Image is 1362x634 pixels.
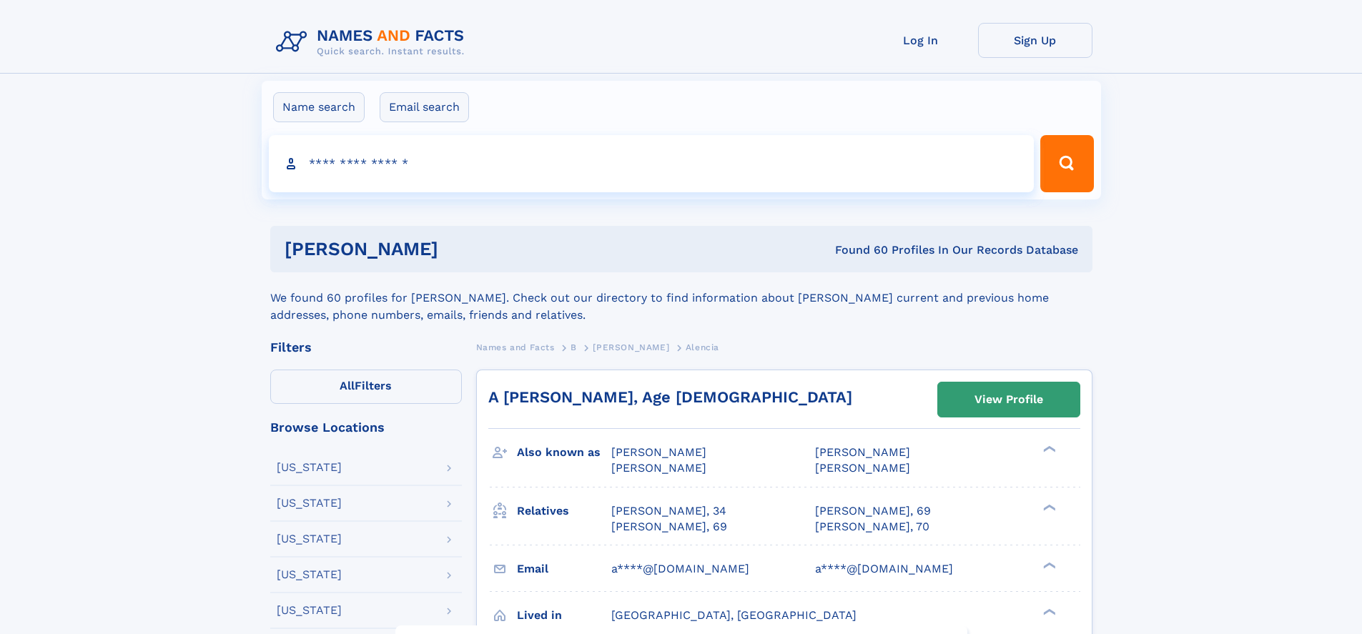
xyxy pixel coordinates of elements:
[340,379,355,392] span: All
[938,382,1080,417] a: View Profile
[611,461,706,475] span: [PERSON_NAME]
[974,383,1043,416] div: View Profile
[270,23,476,61] img: Logo Names and Facts
[270,370,462,404] label: Filters
[611,445,706,459] span: [PERSON_NAME]
[517,603,611,628] h3: Lived in
[1040,560,1057,570] div: ❯
[277,462,342,473] div: [US_STATE]
[815,503,931,519] a: [PERSON_NAME], 69
[517,499,611,523] h3: Relatives
[277,533,342,545] div: [US_STATE]
[517,557,611,581] h3: Email
[815,445,910,459] span: [PERSON_NAME]
[593,342,669,352] span: [PERSON_NAME]
[611,608,857,622] span: [GEOGRAPHIC_DATA], [GEOGRAPHIC_DATA]
[864,23,978,58] a: Log In
[611,503,726,519] a: [PERSON_NAME], 34
[815,519,929,535] a: [PERSON_NAME], 70
[571,338,577,356] a: B
[978,23,1092,58] a: Sign Up
[488,388,852,406] a: A [PERSON_NAME], Age [DEMOGRAPHIC_DATA]
[269,135,1035,192] input: search input
[611,519,727,535] a: [PERSON_NAME], 69
[285,240,637,258] h1: [PERSON_NAME]
[277,497,342,509] div: [US_STATE]
[1040,135,1093,192] button: Search Button
[1040,607,1057,616] div: ❯
[277,605,342,616] div: [US_STATE]
[270,341,462,354] div: Filters
[476,338,555,356] a: Names and Facts
[277,569,342,580] div: [US_STATE]
[1040,445,1057,454] div: ❯
[270,421,462,434] div: Browse Locations
[380,92,469,122] label: Email search
[686,342,719,352] span: Alencia
[1040,502,1057,512] div: ❯
[571,342,577,352] span: B
[593,338,669,356] a: [PERSON_NAME]
[517,440,611,465] h3: Also known as
[815,461,910,475] span: [PERSON_NAME]
[636,242,1078,258] div: Found 60 Profiles In Our Records Database
[270,272,1092,324] div: We found 60 profiles for [PERSON_NAME]. Check out our directory to find information about [PERSON...
[273,92,365,122] label: Name search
